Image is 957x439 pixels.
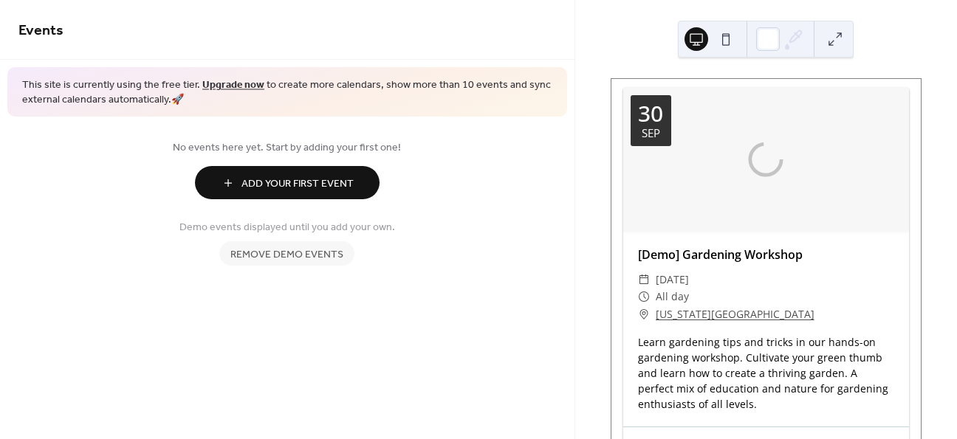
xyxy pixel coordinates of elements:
[202,75,264,95] a: Upgrade now
[22,78,552,107] span: This site is currently using the free tier. to create more calendars, show more than 10 events an...
[638,103,663,125] div: 30
[656,305,814,323] a: [US_STATE][GEOGRAPHIC_DATA]
[642,128,660,139] div: Sep
[623,334,909,412] div: Learn gardening tips and tricks in our hands-on gardening workshop. Cultivate your green thumb an...
[638,271,650,288] div: ​
[195,166,380,199] button: Add Your First Event
[18,140,556,156] span: No events here yet. Start by adding your first one!
[219,241,354,266] button: Remove demo events
[241,176,354,192] span: Add Your First Event
[230,247,343,263] span: Remove demo events
[623,246,909,263] div: [Demo] Gardening Workshop
[656,271,689,288] span: [DATE]
[18,16,64,45] span: Events
[638,305,650,323] div: ​
[18,166,556,199] a: Add Your First Event
[179,220,395,235] span: Demo events displayed until you add your own.
[656,288,689,305] span: All day
[638,288,650,305] div: ​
